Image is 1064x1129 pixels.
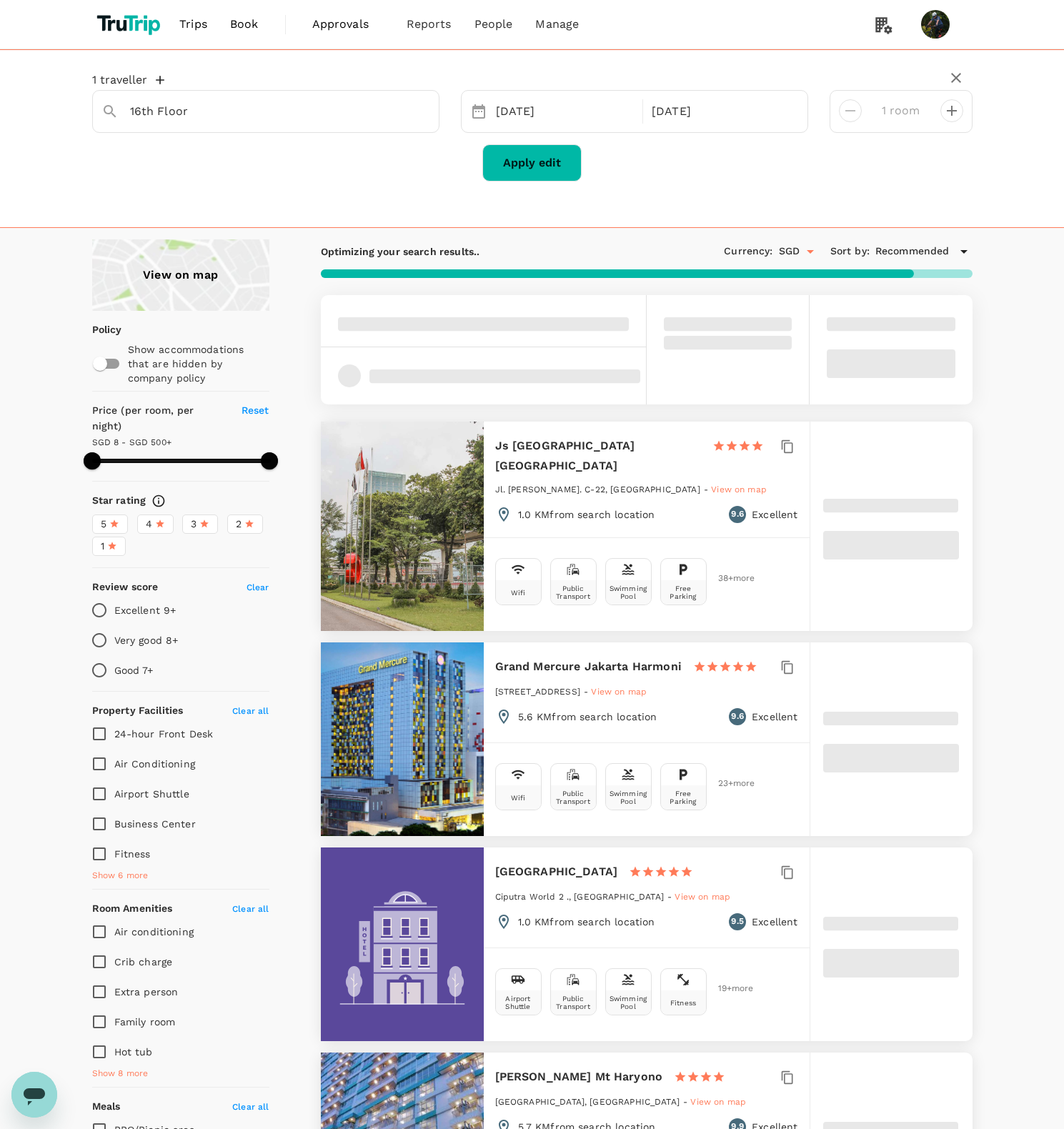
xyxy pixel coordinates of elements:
[718,984,740,993] span: 19 + more
[731,710,743,724] span: 9.6
[554,995,593,1010] div: Public Transport
[482,144,582,181] button: Apply edit
[114,848,151,860] span: Fitness
[11,1072,57,1118] iframe: Button to launch messaging window
[683,1097,690,1107] span: -
[499,995,538,1010] div: Airport Shuttle
[92,437,171,447] span: SGD 8 - SGD 500+
[690,1097,746,1107] span: View on map
[704,484,711,494] span: -
[511,589,526,597] div: Wifi
[429,110,432,113] button: Open
[731,915,743,929] span: 9.5
[752,915,797,929] p: Excellent
[830,244,870,259] h6: Sort by :
[554,790,593,805] div: Public Transport
[690,1095,746,1107] a: View on map
[92,239,269,311] a: View on map
[407,16,452,33] span: Reports
[114,603,176,617] p: Excellent 9+
[495,657,682,677] h6: Grand Mercure Jakarta Harmoni
[191,517,197,532] span: 3
[875,244,950,259] span: Recommended
[114,956,173,968] span: Crib charge
[101,517,106,532] span: 5
[236,517,242,532] span: 2
[535,16,579,33] span: Manage
[92,73,164,87] button: 1 traveller
[646,98,796,126] div: [DATE]
[114,818,196,830] span: Business Center
[92,901,173,917] h6: Room Amenities
[940,99,963,122] button: decrease
[242,404,269,416] span: Reset
[518,710,657,724] p: 5.6 KM from search location
[114,926,194,937] span: Air conditioning
[584,687,591,697] span: -
[146,517,152,532] span: 4
[232,904,269,914] span: Clear all
[873,99,929,122] input: Add rooms
[591,685,647,697] a: View on map
[518,507,655,522] p: 1.0 KM from search location
[609,585,648,600] div: Swimming Pool
[731,507,743,522] span: 9.6
[664,585,703,600] div: Free Parking
[495,436,701,476] h6: Js [GEOGRAPHIC_DATA] [GEOGRAPHIC_DATA]
[114,758,195,770] span: Air Conditioning
[724,244,772,259] h6: Currency :
[554,585,593,600] div: Public Transport
[718,779,740,788] span: 23 + more
[591,687,647,697] span: View on map
[667,892,675,902] span: -
[800,242,820,262] button: Open
[230,16,259,33] span: Book
[130,100,390,122] input: Search cities, hotels, work locations
[92,869,149,883] span: Show 6 more
[92,403,225,434] h6: Price (per room, per night)
[114,1016,176,1028] span: Family room
[711,484,767,494] span: View on map
[92,493,146,509] h6: Star rating
[114,728,214,740] span: 24-hour Front Desk
[752,507,797,522] p: Excellent
[232,706,269,716] span: Clear all
[114,986,179,998] span: Extra person
[752,710,797,724] p: Excellent
[490,98,640,126] div: [DATE]
[114,788,189,800] span: Airport Shuttle
[114,1046,153,1058] span: Hot tub
[711,483,767,494] a: View on map
[92,703,184,719] h6: Property Facilities
[675,890,730,902] a: View on map
[495,892,664,902] span: Ciputra World 2 ., [GEOGRAPHIC_DATA]
[128,342,268,385] p: Show accommodations that are hidden by company policy
[92,1067,149,1081] span: Show 8 more
[518,915,655,929] p: 1.0 KM from search location
[92,580,159,595] h6: Review score
[92,1099,121,1115] h6: Meals
[609,790,648,805] div: Swimming Pool
[921,10,950,39] img: Sunandar Sunandar
[495,484,700,494] span: Jl. [PERSON_NAME]. C-22, [GEOGRAPHIC_DATA]
[247,582,269,592] span: Clear
[114,663,154,677] p: Good 7+
[511,794,526,802] div: Wifi
[718,574,740,583] span: 38 + more
[151,494,166,508] svg: Star ratings are awarded to properties to represent the quality of services, facilities, and amen...
[609,995,648,1010] div: Swimming Pool
[114,633,179,647] p: Very good 8+
[179,16,207,33] span: Trips
[495,1067,663,1087] h6: [PERSON_NAME] Mt Haryono
[232,1102,269,1112] span: Clear all
[101,539,104,554] span: 1
[92,9,169,40] img: TruTrip logo
[474,16,513,33] span: People
[92,322,101,337] p: Policy
[495,862,618,882] h6: [GEOGRAPHIC_DATA]
[664,790,703,805] div: Free Parking
[312,16,384,33] span: Approvals
[495,1097,680,1107] span: [GEOGRAPHIC_DATA], [GEOGRAPHIC_DATA]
